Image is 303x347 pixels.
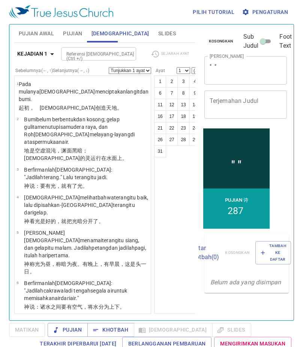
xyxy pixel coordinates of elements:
[24,116,148,146] p: Bumi
[99,304,125,310] wh4325: 分
[87,323,134,337] button: Khotbah
[24,148,127,161] wh922: ，渊
[104,304,125,310] wh914: 为上下。
[243,8,288,17] span: Pengaturan
[106,174,108,180] wh1961: .
[48,252,70,258] wh3117: pertama
[154,87,166,99] button: 6
[16,81,18,86] span: 1
[24,116,135,145] wh8414: dan kosong
[154,68,165,73] label: Ayat
[68,252,70,258] wh259: .
[24,237,146,258] wh430: menamai
[24,303,148,311] p: 神
[19,89,149,102] wh7225: [DEMOGRAPHIC_DATA]
[189,87,201,99] button: 9
[30,269,35,275] wh3117: 。
[177,99,189,111] button: 13
[82,218,104,224] wh2822: 分开了
[70,295,79,301] wh996: air
[62,139,69,145] wh6440: air
[63,29,82,38] span: Pujian
[33,210,48,216] wh996: gelap
[166,134,178,146] button: 27
[24,260,148,275] p: 神
[24,148,127,161] wh8415: 面
[51,304,125,310] wh4325: 之间
[90,155,127,161] wh7307: 运行
[177,134,189,146] button: 28
[24,195,148,216] wh3588: terang
[210,63,282,77] textarea: " "
[240,5,291,19] button: Pengaturan
[24,261,146,275] wh3915: 。有晚上
[189,99,201,111] button: 14
[177,87,189,99] button: 8
[99,218,104,224] wh914: 。
[24,245,146,258] wh2822: itu malam
[24,147,148,162] p: 地
[24,195,148,216] wh7200: bahwa
[279,32,297,50] span: Footer Text
[166,110,178,122] button: 17
[56,218,103,224] wh2896: ，就把光
[14,47,60,61] button: Kejadian 1
[177,110,189,122] button: 18
[24,182,148,190] p: 神
[24,195,148,216] wh216: itu baik
[24,131,135,145] wh7307: [DEMOGRAPHIC_DATA]
[154,134,166,146] button: 26
[16,281,18,285] span: 6
[24,148,127,161] wh1961: 空虚
[177,122,189,134] button: 23
[16,117,18,121] span: 2
[59,174,108,180] wh216: ." Lalu terang
[24,280,127,301] wh559: [DEMOGRAPHIC_DATA]
[117,105,122,111] wh776: 。
[29,105,122,111] wh7225: ， [DEMOGRAPHIC_DATA]
[16,230,18,234] span: 5
[9,5,113,19] img: True Jesus Church
[154,145,166,157] button: 31
[82,304,125,310] wh7549: ，将水
[61,304,125,310] wh8432: 要有空气
[189,75,201,88] button: 4
[76,295,78,301] wh4325: ."
[30,304,125,310] wh430: 说
[154,110,166,122] button: 16
[166,75,178,88] button: 2
[24,148,127,161] wh776: 是
[24,148,127,161] wh8414: 混沌
[24,261,146,275] wh2822: 为夜
[24,280,127,301] wh430: : "Jadilah
[55,295,79,301] wh914: air
[54,325,82,335] span: Pujian
[16,167,18,171] span: 3
[189,244,219,262] p: Daftar Khotbah ( 0 )
[24,124,135,145] wh5921: samudera raya
[24,229,148,259] p: [PERSON_NAME][DEMOGRAPHIC_DATA]
[189,122,201,134] button: 24
[51,183,88,189] wh1961: 光
[40,218,104,224] wh216: 是好的
[201,127,271,231] iframe: from-child
[154,75,166,88] button: 1
[190,5,237,19] button: Pilih tutorial
[96,105,122,111] wh430: 创造
[158,29,176,38] span: Slides
[24,237,146,258] wh216: itu siang
[90,174,108,180] wh216: itu jadi
[166,99,178,111] button: 12
[56,183,88,189] wh216: ，就有了光
[189,134,201,146] button: 29
[112,155,127,161] wh4325: 面
[260,243,286,263] span: Tambah ke Daftar
[24,237,146,258] wh3117: , dan gelap
[19,104,149,112] p: 起初
[24,261,146,275] wh430: 称
[93,325,128,335] span: Khotbah
[117,155,127,161] wh6440: 上
[24,217,148,225] p: 神
[82,183,88,189] wh216: 。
